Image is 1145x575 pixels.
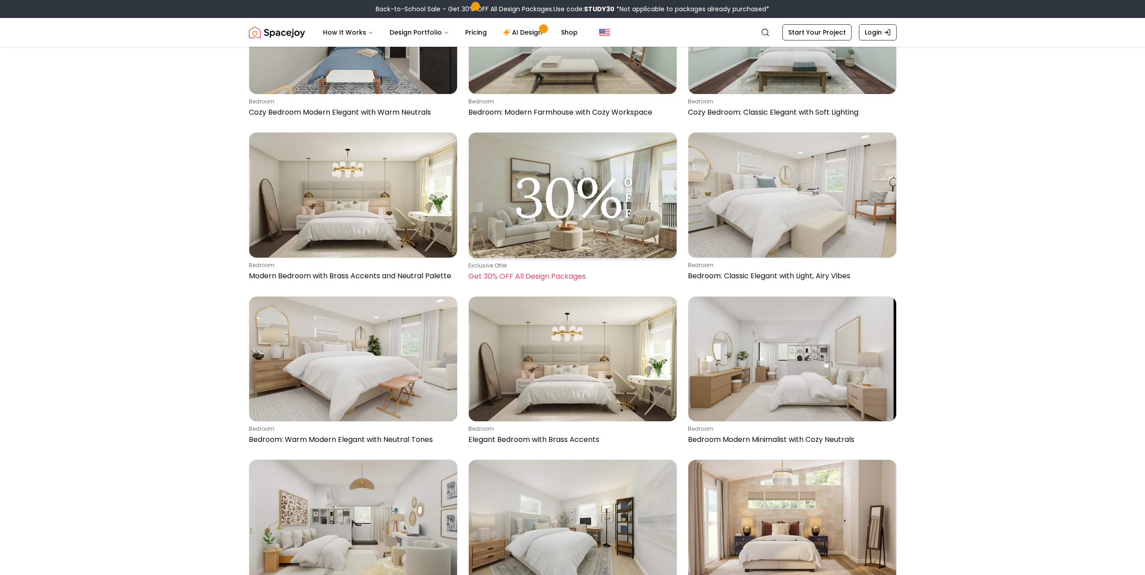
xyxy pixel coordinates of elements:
[249,23,305,41] img: Spacejoy Logo
[615,4,769,13] span: *Not applicable to packages already purchased*
[249,18,897,47] nav: Global
[688,297,896,421] img: Bedroom Modern Minimalist with Cozy Neutrals
[316,23,381,41] button: How It Works
[688,271,893,281] p: Bedroom: Classic Elegant with Light, Airy Vibes
[316,23,585,41] nav: Main
[249,132,458,285] a: Modern Bedroom with Brass Accents and Neutral PalettebedroomModern Bedroom with Brass Accents and...
[688,262,893,269] p: bedroom
[584,4,615,13] b: STUDY30
[468,296,677,449] a: Elegant Bedroom with Brass AccentsbedroomElegant Bedroom with Brass Accents
[468,271,674,282] p: Get 30% OFF All Design Packages
[249,296,458,449] a: Bedroom: Warm Modern Elegant with Neutral TonesbedroomBedroom: Warm Modern Elegant with Neutral T...
[382,23,456,41] button: Design Portfolio
[458,23,494,41] a: Pricing
[688,132,897,285] a: Bedroom: Classic Elegant with Light, Airy VibesbedroomBedroom: Classic Elegant with Light, Airy V...
[496,23,552,41] a: AI Design
[249,297,457,421] img: Bedroom: Warm Modern Elegant with Neutral Tones
[553,4,615,13] span: Use code:
[249,107,454,118] p: Cozy Bedroom Modern Elegant with Warm Neutrals
[859,24,897,40] a: Login
[688,434,893,445] p: Bedroom Modern Minimalist with Cozy Neutrals
[468,107,674,118] p: Bedroom: Modern Farmhouse with Cozy Workspace
[468,425,674,432] p: bedroom
[468,98,674,105] p: bedroom
[249,271,454,281] p: Modern Bedroom with Brass Accents and Neutral Palette
[468,132,677,285] a: Get 30% OFF All Design PackagesExclusive OfferGet 30% OFF All Design Packages
[782,24,852,40] a: Start Your Project
[249,98,454,105] p: bedroom
[249,133,457,257] img: Modern Bedroom with Brass Accents and Neutral Palette
[688,133,896,257] img: Bedroom: Classic Elegant with Light, Airy Vibes
[688,296,897,449] a: Bedroom Modern Minimalist with Cozy NeutralsbedroomBedroom Modern Minimalist with Cozy Neutrals
[249,262,454,269] p: bedroom
[469,133,677,258] img: Get 30% OFF All Design Packages
[688,107,893,118] p: Cozy Bedroom: Classic Elegant with Soft Lighting
[376,4,769,13] div: Back-to-School Sale – Get 30% OFF All Design Packages.
[249,434,454,445] p: Bedroom: Warm Modern Elegant with Neutral Tones
[688,425,893,432] p: bedroom
[554,23,585,41] a: Shop
[469,297,677,421] img: Elegant Bedroom with Brass Accents
[468,262,674,269] p: Exclusive Offer
[468,434,674,445] p: Elegant Bedroom with Brass Accents
[688,98,893,105] p: bedroom
[599,27,610,38] img: United States
[249,23,305,41] a: Spacejoy
[249,425,454,432] p: bedroom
